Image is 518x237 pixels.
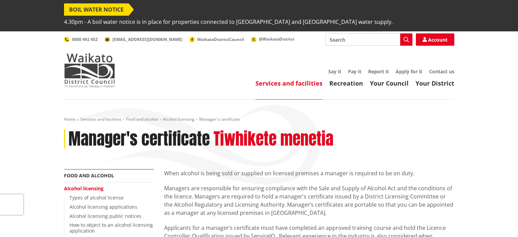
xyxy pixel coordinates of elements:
a: Account [416,33,454,46]
h1: Manager's certificate [68,129,210,149]
span: [EMAIL_ADDRESS][DOMAIN_NAME] [112,36,183,42]
a: Services and facilities [80,116,121,122]
span: @WaikatoDistrict [259,36,294,42]
a: Your Council [370,79,409,87]
span: WaikatoDistrictCouncil [197,36,244,42]
nav: breadcrumb [64,117,454,122]
p: Managers are responsible for ensuring compliance with the Sale and Supply of Alcohol Act and the ... [164,184,454,217]
a: Services and facilities [255,79,323,87]
input: Search input [325,33,412,46]
a: Food and alcohol [64,172,114,179]
a: Alcohol licensing [163,116,194,122]
a: Say it [328,68,341,75]
img: Waikato District Council - Te Kaunihera aa Takiwaa o Waikato [64,53,115,87]
span: BOIL WATER NOTICE [64,3,129,16]
span: Manager's certificate [199,116,240,122]
a: Your District [415,79,454,87]
a: Food and alcohol [126,116,158,122]
a: Recreation [329,79,363,87]
a: Contact us [429,68,454,75]
span: 4.30pm - A boil water notice is in place for properties connected to [GEOGRAPHIC_DATA] and [GEOGR... [64,16,393,28]
a: WaikatoDistrictCouncil [189,36,244,42]
a: Pay it [348,68,361,75]
p: When alcohol is being sold or supplied on licensed premises a manager is required to be on duty. [164,169,454,177]
a: [EMAIL_ADDRESS][DOMAIN_NAME] [105,36,183,42]
a: Home [64,116,76,122]
a: Types of alcohol license [69,194,124,201]
a: How to object to an alcohol licensing application [69,222,153,234]
span: 0800 492 452 [72,36,98,42]
a: Alcohol licensing applications [69,204,137,210]
a: 0800 492 452 [64,36,98,42]
a: Apply for it [396,68,422,75]
h2: Tiwhikete menetia [214,129,333,149]
a: @WaikatoDistrict [251,36,294,42]
a: Alcohol licensing public notices [69,213,141,219]
a: Report it [368,68,389,75]
a: Alcohol licensing [64,185,104,192]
